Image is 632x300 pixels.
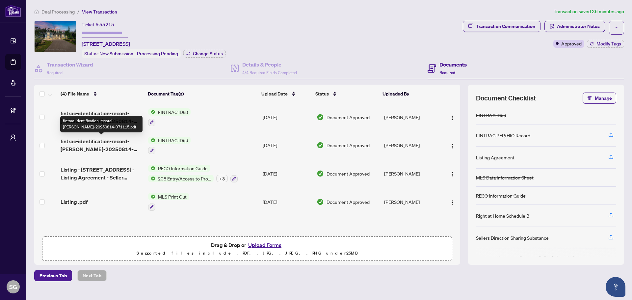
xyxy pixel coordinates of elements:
td: [PERSON_NAME] [382,188,441,216]
div: + 3 [216,175,228,182]
div: Sellers Direction Sharing Substance [476,234,549,241]
span: 55215 [99,22,114,28]
div: Listing Agreement [476,154,514,161]
td: [PERSON_NAME] [382,131,441,160]
img: Document Status [317,114,324,121]
img: Logo [450,115,455,121]
button: Transaction Communication [463,21,540,32]
p: Supported files include .PDF, .JPG, .JPEG, .PNG under 25 MB [46,249,448,257]
button: Status IconRECO Information GuideStatus Icon208 Entry/Access to Property Seller Acknowledgement+3 [148,165,238,182]
button: Logo [447,197,458,207]
img: Status Icon [148,165,155,172]
span: fintrac-identification-record-[PERSON_NAME]-20250814-071115.pdf [61,137,143,153]
span: Drag & Drop orUpload FormsSupported files include .PDF, .JPG, .JPEG, .PNG under25MB [42,237,452,261]
img: IMG-N12428830_1.jpg [35,21,76,52]
img: Logo [450,172,455,177]
th: (4) File Name [58,85,145,103]
span: FINTRAC ID(s) [155,137,191,144]
button: Change Status [183,50,226,58]
span: View Transaction [82,9,117,15]
img: Status Icon [148,193,155,200]
img: Logo [450,144,455,149]
span: Listing .pdf [61,198,88,206]
span: ellipsis [614,25,619,30]
button: Modify Tags [587,40,624,48]
td: [DATE] [260,103,314,131]
span: Required [47,70,63,75]
span: Manage [595,93,612,103]
button: Upload Forms [246,241,283,249]
img: Document Status [317,142,324,149]
button: Status IconFINTRAC ID(s) [148,108,191,126]
button: Status IconFINTRAC ID(s) [148,137,191,154]
button: Open asap [606,277,625,297]
button: Previous Tab [34,270,72,281]
td: [PERSON_NAME] [382,159,441,188]
th: Upload Date [259,85,313,103]
button: Logo [447,140,458,150]
div: Right at Home Schedule B [476,212,529,219]
img: logo [5,5,21,17]
th: Uploaded By [380,85,439,103]
th: Document Tag(s) [145,85,259,103]
td: [PERSON_NAME] [382,103,441,131]
div: RECO Information Guide [476,192,526,199]
img: Status Icon [148,108,155,116]
button: Logo [447,112,458,123]
span: SG [9,282,17,291]
span: Administrator Notes [557,21,600,32]
span: Modify Tags [596,41,621,46]
span: Document Approved [327,114,370,121]
th: Status [313,85,380,103]
div: Transaction Communication [476,21,535,32]
span: 4/4 Required Fields Completed [242,70,297,75]
span: Required [439,70,455,75]
span: New Submission - Processing Pending [99,51,178,57]
div: FINTRAC PEP/HIO Record [476,132,530,139]
li: / [77,8,79,15]
span: Listing - [STREET_ADDRESS] - Listing Agreement - Seller Designated Represe.pdf [61,166,143,181]
button: Status IconMLS Print Out [148,193,189,211]
span: [STREET_ADDRESS] [82,40,130,48]
td: [DATE] [260,131,314,160]
button: Administrator Notes [544,21,605,32]
span: Drag & Drop or [211,241,283,249]
span: Change Status [193,51,223,56]
td: [DATE] [260,159,314,188]
span: Document Checklist [476,94,536,103]
span: home [34,10,39,14]
button: Next Tab [77,270,107,281]
span: Previous Tab [39,270,67,281]
button: Logo [447,168,458,179]
button: Manage [583,93,616,104]
div: Status: [82,49,181,58]
h4: Transaction Wizard [47,61,93,68]
span: FINTRAC ID(s) [155,108,191,116]
img: Logo [450,200,455,205]
div: Ticket #: [82,21,114,28]
span: Status [315,90,329,97]
img: Document Status [317,198,324,205]
div: fintrac-identification-record-[PERSON_NAME]-20250814-071115.pdf [60,116,143,132]
span: fintrac-identification-record-[PERSON_NAME]-20250814-071046.pdf [61,109,143,125]
h4: Documents [439,61,467,68]
span: MLS Print Out [155,193,189,200]
span: solution [550,24,554,29]
span: Document Approved [327,142,370,149]
img: Document Status [317,170,324,177]
img: Status Icon [148,137,155,144]
span: (4) File Name [61,90,89,97]
span: RECO Information Guide [155,165,210,172]
article: Transaction saved 36 minutes ago [554,8,624,15]
span: Document Approved [327,170,370,177]
span: Deal Processing [41,9,75,15]
div: FINTRAC ID(s) [476,112,506,119]
span: Approved [561,40,582,47]
span: 208 Entry/Access to Property Seller Acknowledgement [155,175,214,182]
span: Upload Date [261,90,288,97]
span: Document Approved [327,198,370,205]
h4: Details & People [242,61,297,68]
div: MLS Data Information Sheet [476,174,534,181]
span: user-switch [10,134,16,141]
td: [DATE] [260,188,314,216]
